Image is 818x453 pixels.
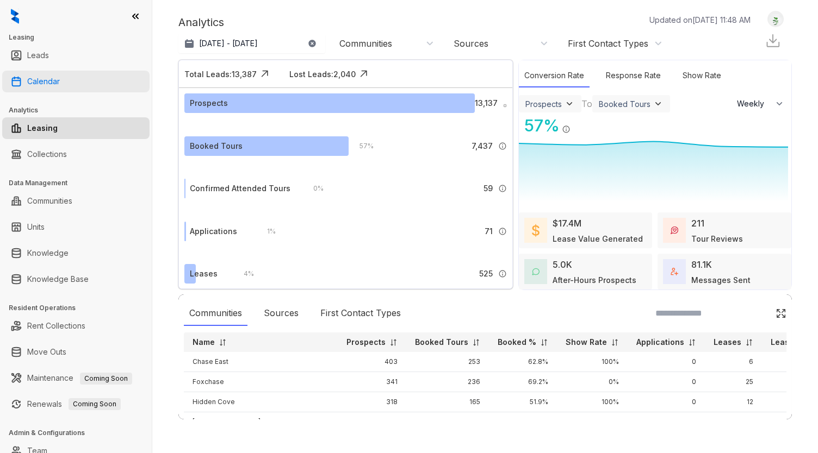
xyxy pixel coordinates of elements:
[184,68,257,80] div: Total Leads: 13,387
[190,97,228,109] div: Prospects
[454,37,488,49] div: Sources
[2,268,150,290] li: Knowledge Base
[714,337,741,348] p: Leases
[27,393,121,415] a: RenewalsComing Soon
[2,71,150,92] li: Calendar
[771,337,802,348] p: Lease%
[2,367,150,389] li: Maintenance
[190,183,290,194] div: Confirmed Attended Tours
[628,412,705,432] td: 0
[406,352,489,372] td: 253
[553,233,643,244] div: Lease Value Generated
[338,412,406,432] td: 297
[190,140,243,152] div: Booked Tours
[498,184,507,193] img: Info
[519,114,560,138] div: 57 %
[2,315,150,337] li: Rent Collections
[27,45,49,66] a: Leads
[691,233,743,244] div: Tour Reviews
[519,64,590,87] div: Conversion Rate
[479,268,493,280] span: 525
[302,183,324,194] div: 0 %
[356,66,372,82] img: Click Icon
[184,372,338,392] td: Foxchase
[503,104,507,108] img: Info
[2,242,150,264] li: Knowledge
[566,337,607,348] p: Show Rate
[532,224,540,237] img: LeaseValue
[338,392,406,412] td: 318
[553,217,581,230] div: $17.4M
[628,392,705,412] td: 0
[525,99,562,109] div: Prospects
[571,115,587,131] img: Click Icon
[705,412,762,432] td: 6
[553,274,636,286] div: After-Hours Prospects
[562,125,571,134] img: Info
[498,337,536,348] p: Booked %
[9,33,152,42] h3: Leasing
[557,392,628,412] td: 100%
[776,308,786,319] img: Click Icon
[27,190,72,212] a: Communities
[9,428,152,438] h3: Admin & Configurations
[628,372,705,392] td: 0
[2,117,150,139] li: Leasing
[691,274,751,286] div: Messages Sent
[184,412,338,432] td: [GEOGRAPHIC_DATA]
[9,303,152,313] h3: Resident Operations
[489,392,557,412] td: 51.9%
[27,216,45,238] a: Units
[753,309,762,318] img: SearchIcon
[649,14,751,26] p: Updated on [DATE] 11:48 AM
[557,412,628,432] td: 100%
[557,372,628,392] td: 0%
[653,98,664,109] img: ViewFilterArrow
[199,38,258,49] p: [DATE] - [DATE]
[2,216,150,238] li: Units
[184,392,338,412] td: Hidden Cove
[258,301,304,326] div: Sources
[257,66,273,82] img: Click Icon
[190,268,218,280] div: Leases
[498,227,507,236] img: Info
[581,97,592,110] div: To
[9,178,152,188] h3: Data Management
[532,268,540,276] img: AfterHoursConversations
[27,341,66,363] a: Move Outs
[671,226,678,234] img: TourReviews
[636,337,684,348] p: Applications
[289,68,356,80] div: Lost Leads: 2,040
[349,140,374,152] div: 57 %
[745,338,753,347] img: sorting
[540,338,548,347] img: sorting
[27,268,89,290] a: Knowledge Base
[765,33,781,49] img: Download
[406,392,489,412] td: 165
[568,37,648,49] div: First Contact Types
[184,301,247,326] div: Communities
[768,14,783,25] img: UserAvatar
[730,94,791,114] button: Weekly
[498,142,507,150] img: Info
[219,338,227,347] img: sorting
[677,64,727,87] div: Show Rate
[27,242,69,264] a: Knowledge
[737,98,770,109] span: Weekly
[2,341,150,363] li: Move Outs
[2,143,150,165] li: Collections
[489,372,557,392] td: 69.2%
[233,268,254,280] div: 4 %
[339,37,392,49] div: Communities
[611,338,619,347] img: sorting
[628,352,705,372] td: 0
[671,268,678,275] img: TotalFum
[705,352,762,372] td: 6
[557,352,628,372] td: 100%
[184,352,338,372] td: Chase East
[475,97,498,109] span: 13,137
[2,45,150,66] li: Leads
[2,393,150,415] li: Renewals
[691,258,712,271] div: 81.1K
[415,337,468,348] p: Booked Tours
